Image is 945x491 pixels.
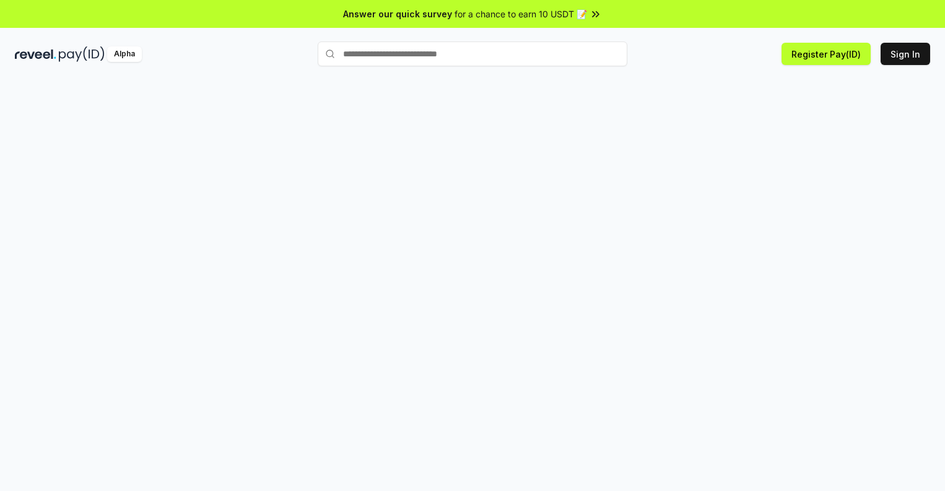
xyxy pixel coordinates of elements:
[455,7,587,20] span: for a chance to earn 10 USDT 📝
[15,46,56,62] img: reveel_dark
[107,46,142,62] div: Alpha
[59,46,105,62] img: pay_id
[343,7,452,20] span: Answer our quick survey
[782,43,871,65] button: Register Pay(ID)
[881,43,930,65] button: Sign In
